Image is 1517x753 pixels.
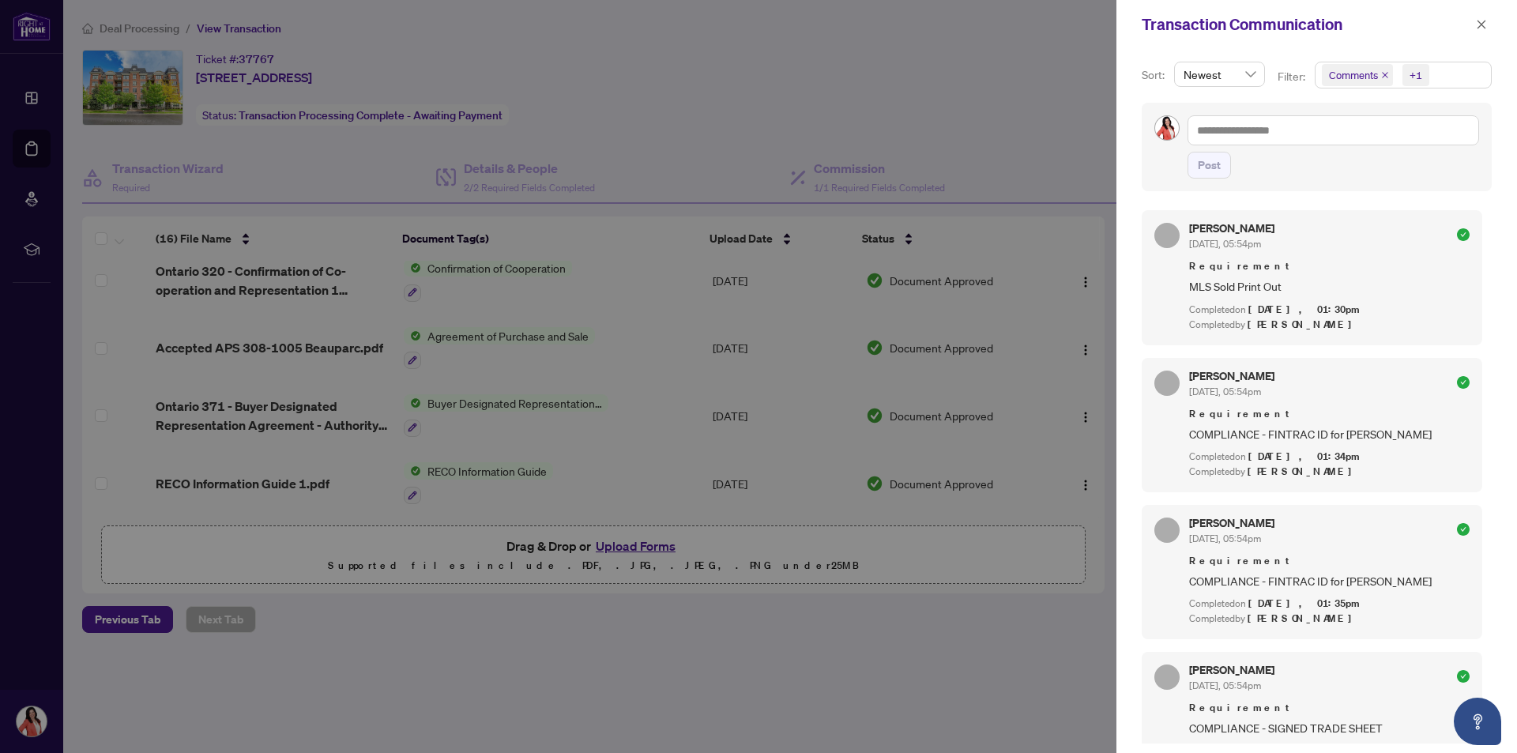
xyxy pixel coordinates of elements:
span: COMPLIANCE - FINTRAC ID for [PERSON_NAME] [1189,425,1470,443]
h5: [PERSON_NAME] [1189,371,1274,382]
span: Requirement [1189,553,1470,569]
p: Filter: [1278,68,1308,85]
h5: [PERSON_NAME] [1189,518,1274,529]
div: +1 [1410,67,1422,83]
span: Newest [1184,62,1255,86]
button: Post [1188,152,1231,179]
span: [DATE], 05:54pm [1189,386,1261,397]
span: [PERSON_NAME] [1248,465,1361,478]
span: check-circle [1457,376,1470,389]
div: Completed on [1189,450,1470,465]
div: Transaction Communication [1142,13,1471,36]
span: Comments [1329,67,1378,83]
span: [DATE], 05:54pm [1189,680,1261,691]
span: [DATE], 05:54pm [1189,533,1261,544]
span: COMPLIANCE - SIGNED TRADE SHEET [1189,719,1470,737]
span: close [1381,71,1389,79]
p: Sort: [1142,66,1168,84]
span: check-circle [1457,670,1470,683]
h5: [PERSON_NAME] [1189,223,1274,234]
span: Requirement [1189,700,1470,716]
span: [DATE], 05:54pm [1189,238,1261,250]
span: Requirement [1189,406,1470,422]
span: close [1476,19,1487,30]
span: MLS Sold Print Out [1189,277,1470,296]
button: Open asap [1454,698,1501,745]
span: Comments [1322,64,1393,86]
h5: [PERSON_NAME] [1189,665,1274,676]
span: Requirement [1189,258,1470,274]
span: [PERSON_NAME] [1248,612,1361,625]
span: COMPLIANCE - FINTRAC ID for [PERSON_NAME] [1189,572,1470,590]
div: Completed by [1189,465,1470,480]
span: check-circle [1457,523,1470,536]
span: [DATE], 01:35pm [1248,597,1362,610]
img: Profile Icon [1155,116,1179,140]
div: Completed on [1189,303,1470,318]
span: check-circle [1457,228,1470,241]
span: [DATE], 01:30pm [1248,303,1362,316]
span: [DATE], 01:34pm [1248,450,1362,463]
div: Completed by [1189,612,1470,627]
div: Completed on [1189,597,1470,612]
div: Completed by [1189,318,1470,333]
span: [PERSON_NAME] [1248,318,1361,331]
